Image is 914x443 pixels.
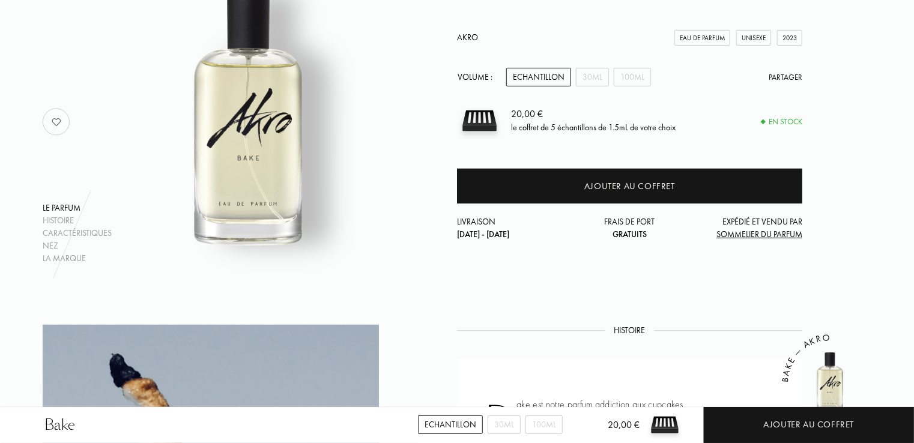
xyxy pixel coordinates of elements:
div: 100mL [525,415,563,434]
img: Bake [794,346,867,418]
img: sample box sommelier du parfum [647,407,683,443]
div: Le parfum [43,202,112,214]
div: 30mL [488,415,521,434]
div: Livraison [457,215,572,241]
div: La marque [43,252,112,265]
div: le coffret de 5 échantillons de 1.5mL de votre choix [511,122,676,134]
div: Partager [769,71,802,83]
div: En stock [761,116,802,128]
span: [DATE] - [DATE] [457,229,509,240]
div: Echantillon [506,68,571,86]
div: 20,00 € [589,418,640,443]
div: Nez [43,240,112,252]
div: Unisexe [736,30,771,46]
div: 2023 [777,30,802,46]
div: Frais de port [572,215,688,241]
div: Eau de Parfum [674,30,730,46]
div: Bake [44,414,75,436]
div: 30mL [576,68,609,86]
div: 20,00 € [511,107,676,122]
div: Histoire [43,214,112,227]
span: Gratuits [613,229,647,240]
img: sample box [457,98,502,143]
div: 100mL [614,68,651,86]
a: Akro [457,32,478,43]
div: Caractéristiques [43,227,112,240]
div: Echantillon [418,415,483,434]
div: Ajouter au coffret [764,418,855,432]
img: no_like_p.png [44,110,68,134]
span: Sommelier du Parfum [716,229,802,240]
div: Expédié et vendu par [687,215,802,241]
div: Volume : [457,68,499,86]
div: Ajouter au coffret [584,179,675,193]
